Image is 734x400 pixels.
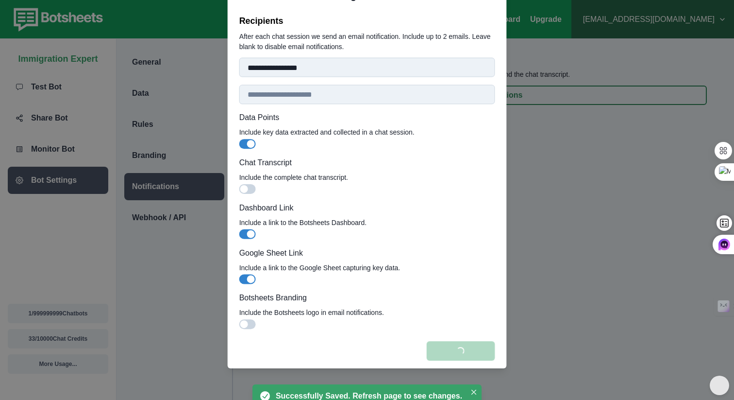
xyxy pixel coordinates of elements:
[239,247,395,259] label: Google Sheet Link
[239,292,378,304] label: Botsheets Branding
[239,202,361,214] label: Dashboard Link
[239,263,400,273] p: Include a link to the Google Sheet capturing key data.
[239,218,367,228] p: Include a link to the Botsheets Dashboard.
[239,173,348,183] p: Include the complete chat transcript.
[239,32,495,52] p: After each chat session we send an email notification. Include up to 2 emails. Leave blank to dis...
[239,112,409,123] label: Data Points
[468,386,480,398] button: Close
[239,15,489,28] label: Recipients
[239,308,384,318] p: Include the Botsheets logo in email notifications.
[239,157,342,169] label: Chat Transcript
[239,127,415,138] p: Include key data extracted and collected in a chat session.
